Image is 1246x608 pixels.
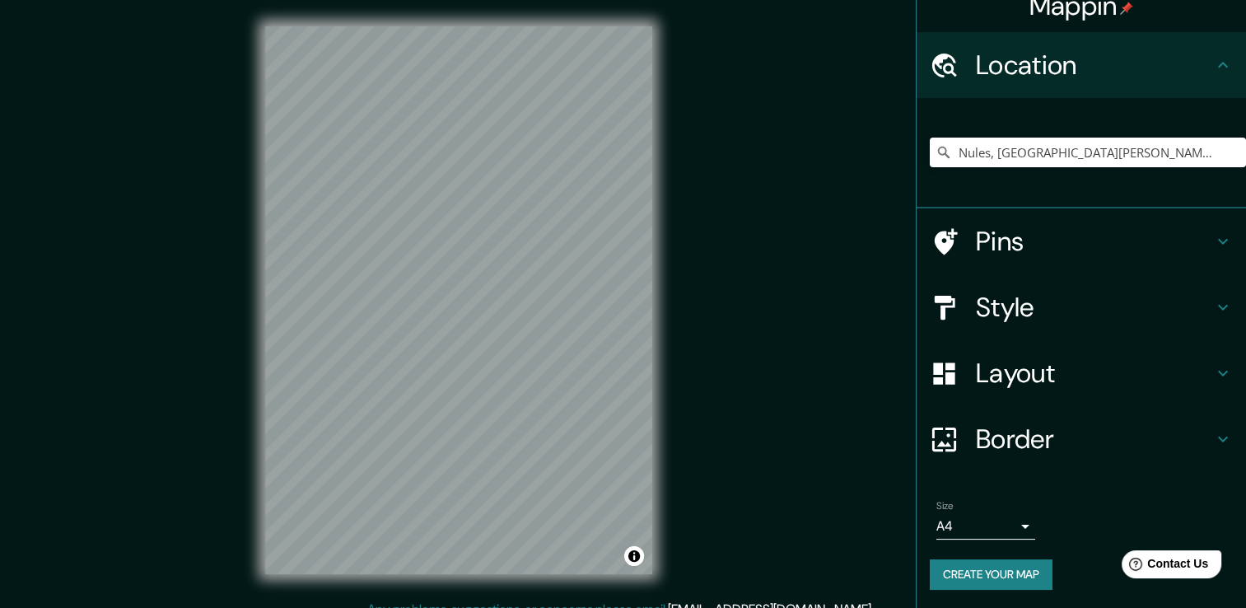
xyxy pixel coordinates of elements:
[624,546,644,566] button: Toggle attribution
[936,513,1035,540] div: A4
[917,274,1246,340] div: Style
[917,406,1246,472] div: Border
[936,499,954,513] label: Size
[1099,544,1228,590] iframe: Help widget launcher
[1120,2,1133,15] img: pin-icon.png
[976,423,1213,456] h4: Border
[265,26,652,574] canvas: Map
[917,32,1246,98] div: Location
[976,291,1213,324] h4: Style
[976,49,1213,82] h4: Location
[917,208,1246,274] div: Pins
[930,559,1052,590] button: Create your map
[917,340,1246,406] div: Layout
[976,225,1213,258] h4: Pins
[930,138,1246,167] input: Pick your city or area
[976,357,1213,390] h4: Layout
